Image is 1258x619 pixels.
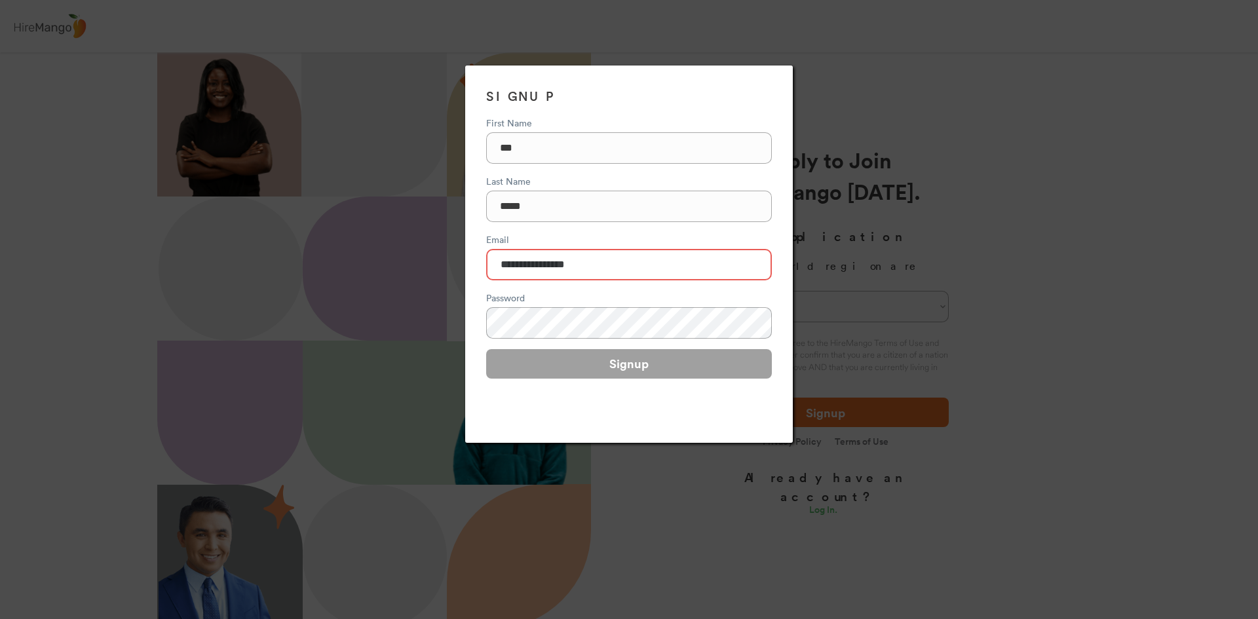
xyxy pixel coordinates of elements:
[486,291,772,305] div: Password
[486,86,772,105] h3: SIGNUP
[486,349,772,379] button: Signup
[486,116,772,130] div: First Name
[486,174,772,188] div: Last Name
[486,233,772,246] div: Email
